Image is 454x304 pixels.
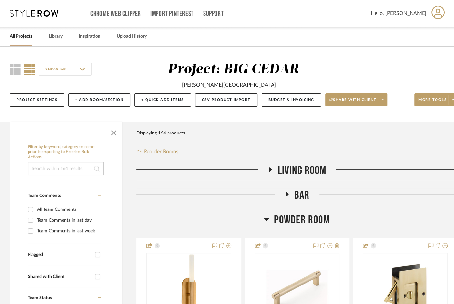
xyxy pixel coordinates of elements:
button: Reorder Rooms [136,148,178,156]
div: Flagged [28,252,92,258]
span: Reorder Rooms [144,148,178,156]
a: Library [49,32,63,41]
button: Budget & Invoicing [262,93,321,107]
div: Team Comments in last day [37,215,99,225]
button: Close [107,125,120,138]
a: Support [203,11,224,17]
div: Team Comments in last week [37,226,99,236]
span: Share with client [329,97,377,107]
button: Share with client [325,93,388,106]
a: Chrome Web Clipper [90,11,141,17]
a: Upload History [117,32,147,41]
span: More tools [418,97,447,107]
span: Team Status [28,296,52,300]
span: Powder Room [274,213,330,227]
a: Inspiration [79,32,100,41]
h6: Filter by keyword, category or name prior to exporting to Excel or Bulk Actions [28,145,104,160]
a: All Projects [10,32,32,41]
div: Project: BIG CEDAR [168,63,299,76]
button: CSV Product Import [195,93,257,107]
span: Bar [294,188,310,202]
div: [PERSON_NAME][GEOGRAPHIC_DATA] [182,81,276,89]
span: Team Comments [28,193,61,198]
div: Shared with Client [28,274,92,280]
button: + Add Room/Section [68,93,130,107]
button: Project Settings [10,93,64,107]
button: + Quick Add Items [134,93,191,107]
input: Search within 164 results [28,162,104,175]
div: Displaying 164 products [136,127,185,140]
span: Hello, [PERSON_NAME] [371,9,426,17]
span: Living Room [277,164,326,178]
div: All Team Comments [37,204,99,215]
a: Import Pinterest [150,11,194,17]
